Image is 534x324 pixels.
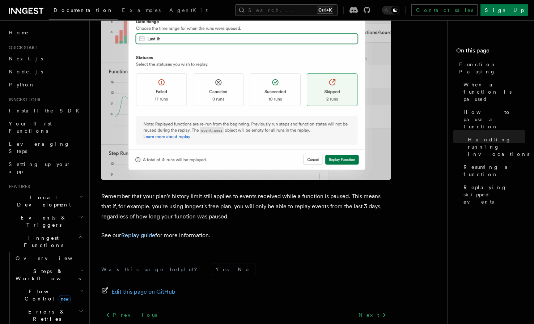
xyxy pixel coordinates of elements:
a: Contact sales [411,4,478,16]
a: Install the SDK [6,104,85,117]
a: Sign Up [480,4,528,16]
button: Inngest Functions [6,231,85,252]
a: Previous [101,308,161,321]
p: See our for more information. [101,230,391,240]
span: Overview [16,255,90,261]
h4: On this page [456,46,525,58]
p: Was this page helpful? [101,266,202,273]
span: Install the SDK [9,108,84,114]
span: Quick start [6,45,37,51]
span: When a function is paused [463,81,525,103]
span: new [59,295,71,303]
p: Remember that your plan's history limit still applies to events received while a function is paus... [101,191,391,222]
button: Flow Controlnew [13,285,85,305]
span: How to pause a function [463,108,525,130]
button: Search...Ctrl+K [235,4,338,16]
a: Edit this page on GitHub [101,287,175,297]
span: Replaying skipped events [463,184,525,205]
span: Local Development [6,194,79,208]
span: Resuming a function [463,163,525,178]
a: Your first Functions [6,117,85,137]
span: Your first Functions [9,121,52,134]
a: Setting up your app [6,158,85,178]
button: Events & Triggers [6,211,85,231]
a: Overview [13,252,85,265]
button: Steps & Workflows [13,265,85,285]
button: Yes [211,264,233,275]
a: Resuming a function [461,161,525,181]
button: No [233,264,255,275]
a: Leveraging Steps [6,137,85,158]
a: How to pause a function [461,106,525,133]
span: Next.js [9,56,43,61]
span: Events & Triggers [6,214,79,229]
span: Steps & Workflows [13,268,81,282]
a: Documentation [49,2,118,20]
a: Node.js [6,65,85,78]
a: Function Pausing [456,58,525,78]
button: Local Development [6,191,85,211]
a: Home [6,26,85,39]
a: Examples [118,2,165,20]
span: Errors & Retries [13,308,79,323]
span: Examples [122,7,161,13]
span: Leveraging Steps [9,141,70,154]
kbd: Ctrl+K [317,7,333,14]
a: Replaying skipped events [461,181,525,208]
a: Next.js [6,52,85,65]
span: Node.js [9,69,43,74]
a: AgentKit [165,2,212,20]
span: Home [9,29,29,36]
span: Handling running invocations [468,136,529,158]
span: Inngest tour [6,97,41,103]
span: Edit this page on GitHub [111,287,175,297]
span: AgentKit [169,7,208,13]
a: Replay guide [121,232,155,239]
button: Toggle dark mode [382,6,399,14]
a: Handling running invocations [465,133,525,161]
span: Features [6,184,30,189]
a: When a function is paused [461,78,525,106]
span: Documentation [54,7,113,13]
span: Setting up your app [9,161,71,174]
span: Function Pausing [459,61,525,75]
span: Inngest Functions [6,234,78,249]
span: Python [9,82,35,88]
a: Python [6,78,85,91]
a: Next [354,308,391,321]
span: Flow Control [13,288,80,302]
